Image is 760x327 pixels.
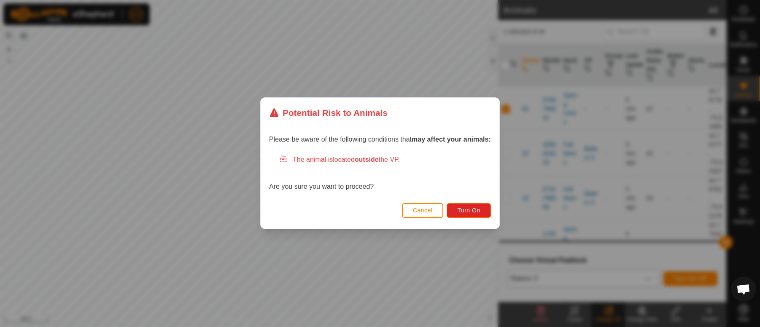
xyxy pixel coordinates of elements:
div: Are you sure you want to proceed? [269,155,491,192]
strong: may affect your animals: [412,136,491,143]
div: The animal is [279,155,491,165]
button: Turn On [447,203,491,218]
div: Potential Risk to Animals [269,106,388,119]
span: Turn On [458,207,480,214]
div: Open chat [731,276,756,302]
button: Cancel [402,203,444,218]
strong: outside [355,156,379,163]
span: Please be aware of the following conditions that [269,136,491,143]
span: located the VP. [333,156,400,163]
span: Cancel [413,207,433,214]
